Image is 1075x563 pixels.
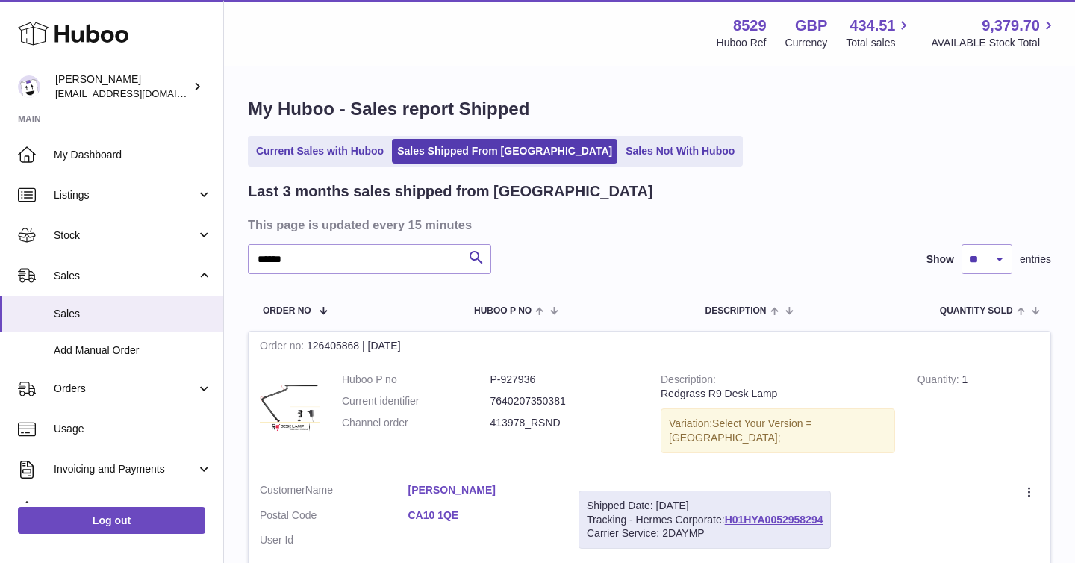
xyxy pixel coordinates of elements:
a: [PERSON_NAME] [408,483,557,497]
a: Log out [18,507,205,534]
span: Quantity Sold [940,306,1013,316]
dd: 7640207350381 [490,394,639,408]
span: 434.51 [850,16,895,36]
dt: Current identifier [342,394,490,408]
span: Sales [54,307,212,321]
span: Invoicing and Payments [54,462,196,476]
div: Shipped Date: [DATE] [587,499,823,513]
div: [PERSON_NAME] [55,72,190,101]
div: Tracking - Hermes Corporate: [579,491,831,550]
h2: Last 3 months sales shipped from [GEOGRAPHIC_DATA] [248,181,653,202]
span: [EMAIL_ADDRESS][DOMAIN_NAME] [55,87,219,99]
div: 126405868 | [DATE] [249,332,1050,361]
dt: Huboo P no [342,373,490,387]
td: 1 [906,361,1050,472]
h3: This page is updated every 15 minutes [248,217,1047,233]
span: Huboo P no [474,306,532,316]
label: Show [926,252,954,267]
span: Total sales [846,36,912,50]
dt: Postal Code [260,508,408,526]
span: My Dashboard [54,148,212,162]
dt: Name [260,483,408,501]
span: Usage [54,422,212,436]
strong: Description [661,373,716,389]
a: CA10 1QE [408,508,557,523]
span: AVAILABLE Stock Total [931,36,1057,50]
div: Carrier Service: 2DAYMP [587,526,823,541]
a: H01HYA0052958294 [725,514,823,526]
span: Order No [263,306,311,316]
a: 9,379.70 AVAILABLE Stock Total [931,16,1057,50]
span: Listings [54,188,196,202]
a: Current Sales with Huboo [251,139,389,164]
div: Huboo Ref [717,36,767,50]
span: Sales [54,269,196,283]
span: Customer [260,484,305,496]
span: Description [705,306,766,316]
a: 434.51 Total sales [846,16,912,50]
span: Orders [54,382,196,396]
span: Cases [54,503,212,517]
strong: GBP [795,16,827,36]
span: 9,379.70 [982,16,1040,36]
a: Sales Shipped From [GEOGRAPHIC_DATA] [392,139,617,164]
img: admin@redgrass.ch [18,75,40,98]
dt: Channel order [342,416,490,430]
span: Add Manual Order [54,343,212,358]
h1: My Huboo - Sales report Shipped [248,97,1051,121]
strong: Order no [260,340,307,355]
strong: Quantity [917,373,962,389]
div: Variation: [661,408,895,453]
strong: 8529 [733,16,767,36]
span: Stock [54,228,196,243]
dt: User Id [260,533,408,547]
div: Redgrass R9 Desk Lamp [661,387,895,401]
div: Currency [785,36,828,50]
span: entries [1020,252,1051,267]
span: Select Your Version = [GEOGRAPHIC_DATA]; [669,417,812,444]
dd: P-927936 [490,373,639,387]
a: Sales Not With Huboo [620,139,740,164]
img: R9-desk-lamp-content.jpg [260,373,320,432]
dd: 413978_RSND [490,416,639,430]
